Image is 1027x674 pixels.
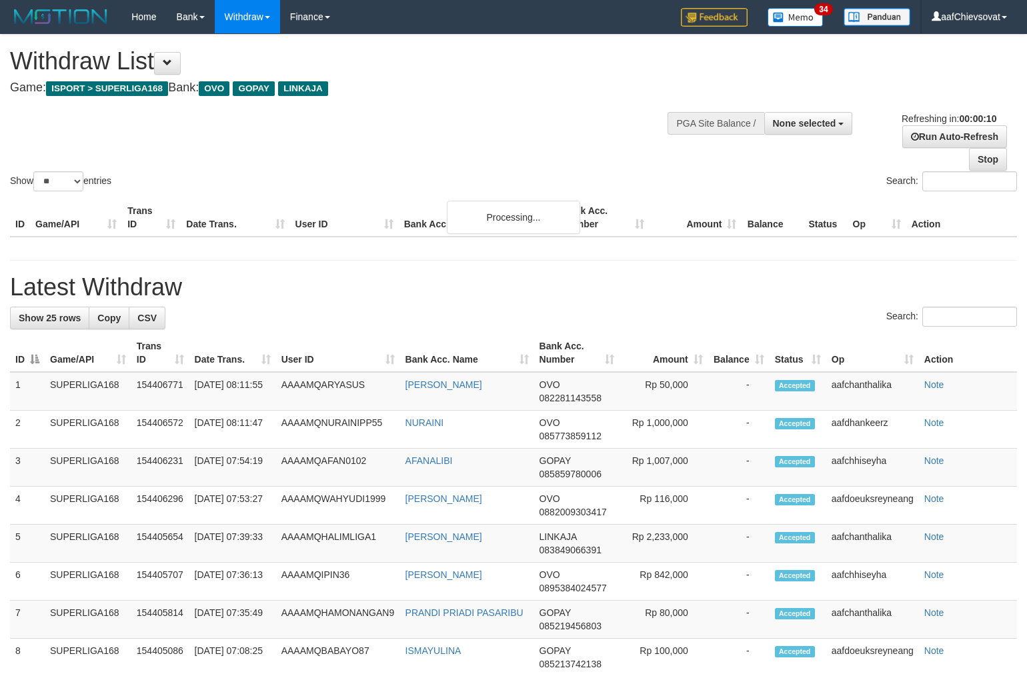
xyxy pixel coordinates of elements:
[19,313,81,323] span: Show 25 rows
[775,380,815,391] span: Accepted
[540,659,602,669] span: Copy 085213742138 to clipboard
[959,113,996,124] strong: 00:00:10
[650,199,742,237] th: Amount
[399,199,558,237] th: Bank Acc. Name
[768,8,824,27] img: Button%20Memo.svg
[620,487,708,525] td: Rp 116,000
[131,487,189,525] td: 154406296
[189,334,276,372] th: Date Trans.: activate to sort column ascending
[902,113,996,124] span: Refreshing in:
[131,525,189,563] td: 154405654
[742,199,803,237] th: Balance
[924,607,944,618] a: Note
[131,563,189,601] td: 154405707
[276,372,400,411] td: AAAAMQARYASUS
[620,372,708,411] td: Rp 50,000
[122,199,181,237] th: Trans ID
[708,372,770,411] td: -
[10,81,672,95] h4: Game: Bank:
[924,379,944,390] a: Note
[405,417,444,428] a: NURAINI
[775,646,815,657] span: Accepted
[276,334,400,372] th: User ID: activate to sort column ascending
[233,81,275,96] span: GOPAY
[46,81,168,96] span: ISPORT > SUPERLIGA168
[775,570,815,581] span: Accepted
[129,307,165,329] a: CSV
[10,307,89,329] a: Show 25 rows
[668,112,764,135] div: PGA Site Balance /
[131,411,189,449] td: 154406572
[45,334,131,372] th: Game/API: activate to sort column ascending
[969,148,1007,171] a: Stop
[189,411,276,449] td: [DATE] 08:11:47
[189,487,276,525] td: [DATE] 07:53:27
[276,563,400,601] td: AAAAMQIPIN36
[540,583,607,593] span: Copy 0895384024577 to clipboard
[45,563,131,601] td: SUPERLIGA168
[540,569,560,580] span: OVO
[775,532,815,543] span: Accepted
[131,601,189,639] td: 154405814
[10,199,30,237] th: ID
[681,8,748,27] img: Feedback.jpg
[826,372,919,411] td: aafchanthalika
[405,455,453,466] a: AFANALIBI
[922,307,1017,327] input: Search:
[620,525,708,563] td: Rp 2,233,000
[131,372,189,411] td: 154406771
[540,507,607,517] span: Copy 0882009303417 to clipboard
[45,525,131,563] td: SUPERLIGA168
[814,3,832,15] span: 34
[131,334,189,372] th: Trans ID: activate to sort column ascending
[405,493,482,504] a: [PERSON_NAME]
[775,494,815,505] span: Accepted
[558,199,650,237] th: Bank Acc. Number
[924,493,944,504] a: Note
[10,563,45,601] td: 6
[405,379,482,390] a: [PERSON_NAME]
[540,531,577,542] span: LINKAJA
[924,645,944,656] a: Note
[902,125,1007,148] a: Run Auto-Refresh
[10,487,45,525] td: 4
[534,334,620,372] th: Bank Acc. Number: activate to sort column ascending
[620,411,708,449] td: Rp 1,000,000
[189,601,276,639] td: [DATE] 07:35:49
[773,118,836,129] span: None selected
[10,411,45,449] td: 2
[10,274,1017,301] h1: Latest Withdraw
[447,201,580,234] div: Processing...
[199,81,229,96] span: OVO
[189,449,276,487] td: [DATE] 07:54:19
[540,645,571,656] span: GOPAY
[886,307,1017,327] label: Search:
[826,601,919,639] td: aafchanthalika
[540,393,602,403] span: Copy 082281143558 to clipboard
[45,487,131,525] td: SUPERLIGA168
[924,417,944,428] a: Note
[45,601,131,639] td: SUPERLIGA168
[540,545,602,555] span: Copy 083849066391 to clipboard
[924,455,944,466] a: Note
[775,456,815,467] span: Accepted
[131,449,189,487] td: 154406231
[540,431,602,441] span: Copy 085773859112 to clipboard
[540,379,560,390] span: OVO
[33,171,83,191] select: Showentries
[10,171,111,191] label: Show entries
[708,525,770,563] td: -
[45,411,131,449] td: SUPERLIGA168
[276,525,400,563] td: AAAAMQHALIMLIGA1
[405,607,524,618] a: PRANDI PRIADI PASARIBU
[405,645,461,656] a: ISMAYULINA
[620,563,708,601] td: Rp 842,000
[919,334,1017,372] th: Action
[540,455,571,466] span: GOPAY
[137,313,157,323] span: CSV
[540,621,602,631] span: Copy 085219456803 to clipboard
[540,607,571,618] span: GOPAY
[278,81,328,96] span: LINKAJA
[540,469,602,479] span: Copy 085859780006 to clipboard
[290,199,399,237] th: User ID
